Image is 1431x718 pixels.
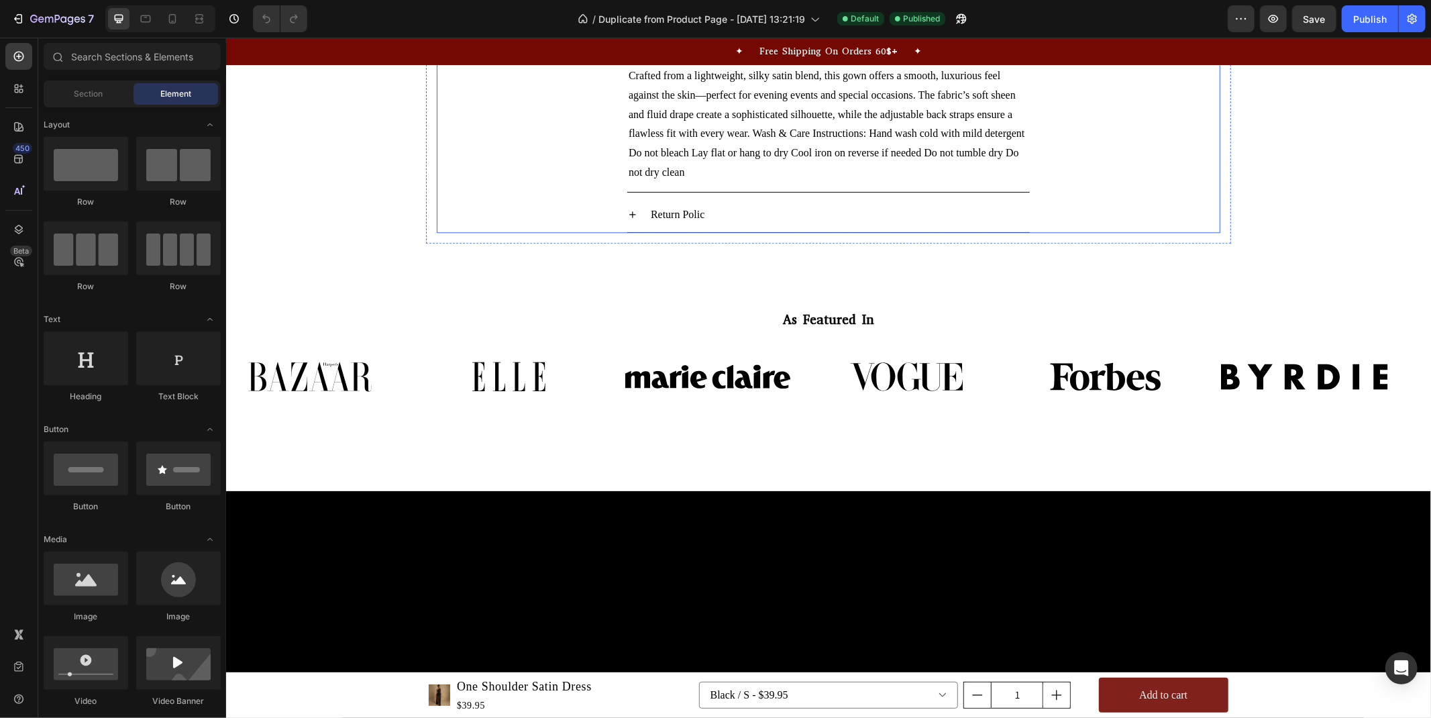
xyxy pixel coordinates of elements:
span: / [592,12,596,26]
button: Add to cart [873,640,1002,676]
p: Crafted from a lightweight, silky satin blend, this gown offers a smooth, luxurious feel against ... [403,29,802,145]
span: Duplicate from Product Page - [DATE] 13:21:19 [598,12,805,26]
div: Text Block [136,391,221,403]
span: Layout [44,119,70,131]
div: Open Intercom Messenger [1385,652,1418,684]
div: Video Banner [136,695,221,707]
p: ✦ Free Shipping On Orders 60$+ ✦ [1,7,1204,21]
img: gempages_578575115176903553-cdd9dc69-87ee-4074-9075-460990235a21.svg [199,309,366,370]
div: Image [136,611,221,623]
span: Default [851,13,879,25]
span: Element [160,88,191,100]
span: Published [903,13,940,25]
div: Button [44,501,128,513]
div: Row [44,196,128,208]
div: Row [136,280,221,293]
img: gempages_578575115176903553-f465e0ee-6d5b-4c85-918d-118d332ae777.svg [796,309,963,370]
div: Row [136,196,221,208]
div: Add to cart [913,648,961,668]
div: Beta [10,246,32,256]
iframe: Design area [226,38,1431,718]
button: decrement [738,645,765,670]
input: quantity [765,645,817,670]
span: Media [44,533,67,546]
button: Save [1292,5,1336,32]
img: gempages_578575115176903553-cc792bf5-8752-4f4a-8027-39c15cd5036e.svg [1,309,167,370]
span: Toggle open [199,419,221,440]
img: gempages_578575115176903553-7280cb17-410f-48fe-8bfe-d52b697b7410.svg [597,309,763,370]
div: Image [44,611,128,623]
p: 7 [88,11,94,27]
div: Button [136,501,221,513]
span: Text [44,313,60,325]
p: Return Polic [425,168,478,187]
span: Section [74,88,103,100]
div: Video [44,695,128,707]
input: Search Sections & Elements [44,43,221,70]
h2: As Featured In [10,273,1195,293]
h1: One Shoulder Satin Dress [229,639,367,660]
div: 450 [13,143,32,154]
button: Publish [1342,5,1398,32]
span: Save [1304,13,1326,25]
button: increment [817,645,844,670]
span: Toggle open [199,309,221,330]
div: Row [44,280,128,293]
img: gempages_578575115176903553-f0ccbf6c-1c08-48ae-9ace-3b7678355076.svg [995,309,1161,369]
span: Toggle open [199,114,221,136]
div: Publish [1353,12,1387,26]
div: Undo/Redo [253,5,307,32]
div: $39.95 [229,660,367,676]
img: gempages_578575115176903553-f73614af-5307-4a84-ab48-86f4f643b111.svg [399,309,565,370]
div: Heading [44,391,128,403]
span: Toggle open [199,529,221,550]
span: Button [44,423,68,435]
button: 7 [5,5,100,32]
